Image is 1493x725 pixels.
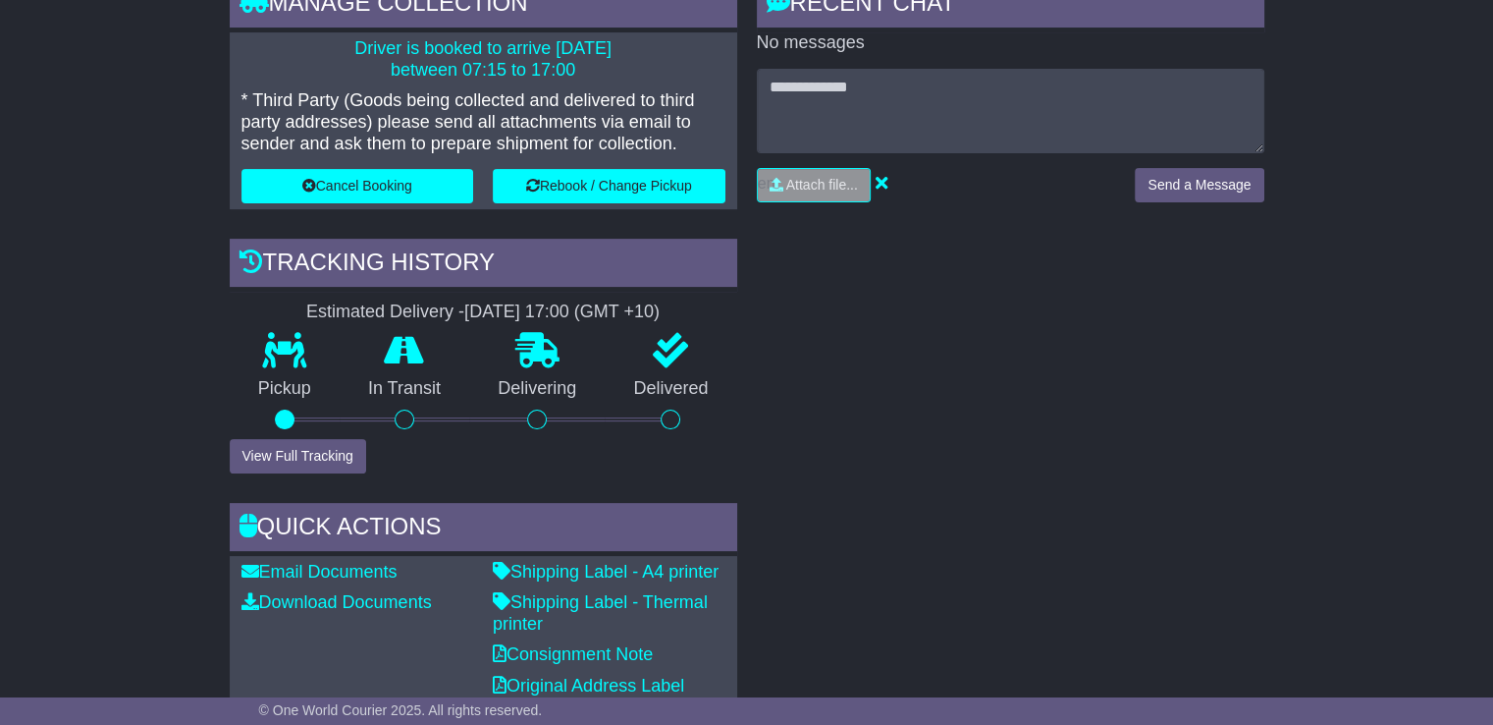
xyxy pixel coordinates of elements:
div: Quick Actions [230,503,737,556]
div: [DATE] 17:00 (GMT +10) [464,302,660,323]
a: Email Documents [241,562,398,582]
button: Send a Message [1135,168,1263,202]
div: Estimated Delivery - [230,302,737,323]
button: View Full Tracking [230,439,366,474]
p: Driver is booked to arrive [DATE] between 07:15 to 17:00 [241,38,725,81]
p: Delivered [605,378,736,400]
p: In Transit [340,378,469,400]
button: Cancel Booking [241,169,474,203]
a: Consignment Note [493,644,653,664]
div: Tracking history [230,239,737,292]
p: No messages [757,32,1264,54]
button: Rebook / Change Pickup [493,169,725,203]
a: Shipping Label - Thermal printer [493,592,708,634]
a: Original Address Label [493,676,684,696]
a: Shipping Label - A4 printer [493,562,719,582]
p: Delivering [469,378,605,400]
p: * Third Party (Goods being collected and delivered to third party addresses) please send all atta... [241,90,725,154]
span: © One World Courier 2025. All rights reserved. [259,702,543,718]
a: Download Documents [241,592,432,612]
p: Pickup [230,378,340,400]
